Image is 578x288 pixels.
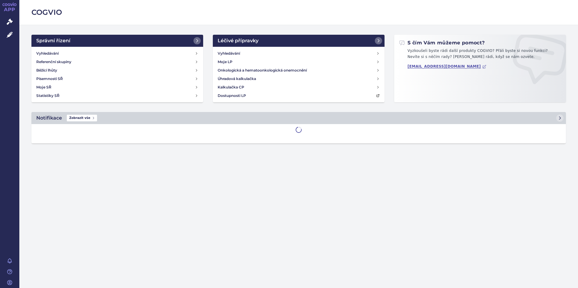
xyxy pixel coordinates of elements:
[34,83,201,91] a: Moje SŘ
[215,83,382,91] a: Kalkulačka CP
[408,64,486,69] a: [EMAIL_ADDRESS][DOMAIN_NAME]
[36,59,71,65] h4: Referenční skupiny
[34,58,201,66] a: Referenční skupiny
[218,37,258,44] h2: Léčivé přípravky
[31,112,566,124] a: NotifikaceZobrazit vše
[36,37,70,44] h2: Správní řízení
[218,67,307,73] h4: Onkologická a hematoonkologická onemocnění
[36,67,57,73] h4: Běžící lhůty
[34,75,201,83] a: Písemnosti SŘ
[36,93,60,99] h4: Statistiky SŘ
[213,35,385,47] a: Léčivé přípravky
[215,66,382,75] a: Onkologická a hematoonkologická onemocnění
[218,84,244,90] h4: Kalkulačka CP
[36,84,51,90] h4: Moje SŘ
[34,66,201,75] a: Běžící lhůty
[34,49,201,58] a: Vyhledávání
[218,93,246,99] h4: Dostupnosti LP
[215,49,382,58] a: Vyhledávání
[218,50,240,56] h4: Vyhledávání
[218,59,232,65] h4: Moje LP
[215,58,382,66] a: Moje LP
[36,50,59,56] h4: Vyhledávání
[215,91,382,100] a: Dostupnosti LP
[215,75,382,83] a: Úhradová kalkulačka
[31,7,566,18] h2: COGVIO
[399,40,485,46] h2: S čím Vám můžeme pomoct?
[31,35,203,47] a: Správní řízení
[36,114,62,122] h2: Notifikace
[67,115,97,121] span: Zobrazit vše
[34,91,201,100] a: Statistiky SŘ
[218,76,256,82] h4: Úhradová kalkulačka
[399,48,561,62] p: Vyzkoušeli byste rádi další produkty COGVIO? Přáli byste si novou funkci? Nevíte si s něčím rady?...
[36,76,63,82] h4: Písemnosti SŘ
